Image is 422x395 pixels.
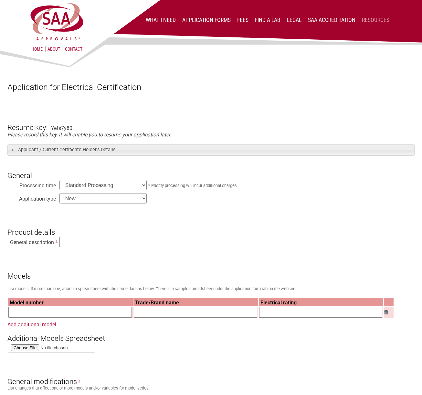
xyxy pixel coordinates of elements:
img: Remove [384,310,388,314]
a: Application Forms [182,17,231,23]
a: SAA Accreditation [308,17,355,23]
a: Find a lab [255,17,280,23]
div: Application type [7,194,56,201]
a: Legal [287,17,301,23]
img: SAA Approvals [29,2,84,41]
a: About [45,46,62,52]
div: Yefs7y80 [51,125,72,131]
h1: Application for Electrical Certification [7,82,415,92]
h3: Resume key: [7,112,48,132]
a: Home [31,46,43,52]
th: Electrical rating [259,298,384,306]
div: Processing time [7,181,56,187]
a: Add additional model [7,321,56,328]
h3: Models [7,261,415,280]
a: Contact [65,46,82,52]
th: Trade/Brand name [133,298,258,306]
h3: Additional Models Spreadsheet [7,323,415,343]
small: List changes that affect one or more models and/or variables for model series. [7,386,150,390]
div: General description [7,238,56,244]
a: Resources [362,17,389,23]
small: List models. If more than one, attach a spreadsheet with the same data as below. There is a sampl... [7,286,296,291]
a: What I Need [146,17,176,23]
em: Please record this key, it will enable you to resume your application later. [7,132,171,138]
span: This is a description of the “type” of electrical equipment being more specific than the Regulato... [56,238,58,243]
h3: General modifications [7,366,415,386]
h3: General [7,161,415,180]
span: General Modifications are changes that affect one or more models. E.g. Alternative brand names or... [79,378,80,383]
small: * Priority processing will incur additional charges [148,183,237,188]
h3: Product details [7,217,415,236]
h3: Applicant / Current Certificate Holder’s Details [7,144,415,156]
a: Fees [237,17,248,23]
th: Model number [8,298,133,306]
